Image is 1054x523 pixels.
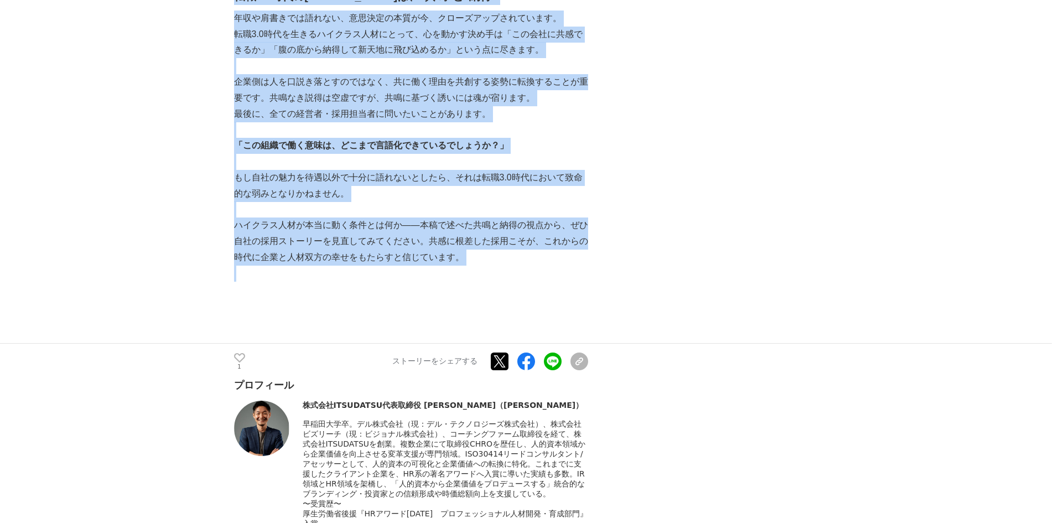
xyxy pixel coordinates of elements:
p: ストーリーをシェアする [392,356,477,366]
span: 早稲田大学卒。デル株式会社（現：デル・テクノロジーズ株式会社）、株式会社ビズリーチ（現：ビジョナル株式会社）、コーチングファーム取締役を経て、株式会社ITSUDATSUを創業。複数企業にて取締役... [303,420,586,498]
p: 企業側は人を口説き落とすのではなく、共に働く理由を共創する姿勢に転換することが重要です。共鳴なき説得は空虚ですが、共鳴に基づく誘いには魂が宿ります。 [234,74,588,106]
p: ハイクラス人材が本当に動く条件とは何か――本稿で述べた共鳴と納得の視点から、ぜひ自社の採用ストーリーを見直してみてください。共感に根差した採用こそが、これからの時代に企業と人材双方の幸せをもたら... [234,218,588,265]
div: 株式会社ITSUDATSU代表取締役 [PERSON_NAME]（[PERSON_NAME]） [303,401,588,411]
p: 1 [234,364,245,370]
span: 〜受賞歴〜 [303,499,341,508]
p: 最後に、全ての経営者・採用担当者に問いたいことがあります。 [234,106,588,122]
p: 転職3.0時代を生きるハイクラス人材にとって、心を動かす決め手は「この会社に共感できるか」「腹の底から納得して新天地に飛び込めるか」という点に尽きます。 [234,27,588,59]
p: 年収や肩書きでは語れない、意思決定の本質が今、クローズアップされています。 [234,11,588,27]
img: thumbnail_a0aa9350-7dab-11f0-8f93-31ecdeac60bd.png [234,401,289,456]
p: もし自社の魅力を待遇以外で十分に語れないとしたら、それは転職3.0時代において致命的な弱みとなりかねません。 [234,170,588,202]
strong: 「この組織で働く意味は、どこまで言語化できているでしょうか？」 [234,141,508,150]
div: プロフィール [234,379,588,392]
